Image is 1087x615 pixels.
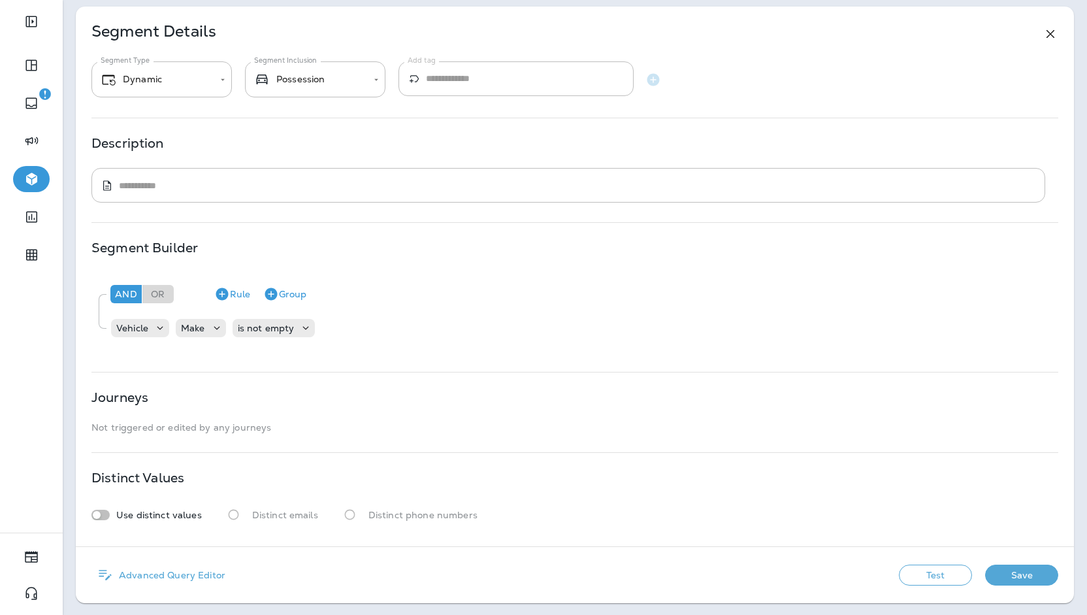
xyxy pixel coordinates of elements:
p: Distinct Values [91,473,184,483]
div: Or [142,285,174,303]
p: Segment Details [91,26,216,42]
p: Description [91,138,164,148]
div: Possession [254,71,365,88]
button: Test [899,565,972,586]
button: Rule [209,284,255,305]
p: Not triggered or edited by any journeys [91,422,1058,433]
button: Advanced Query Editor [91,563,231,588]
p: Vehicle [116,323,148,333]
button: Save [985,565,1058,586]
label: Segment Type [101,56,150,65]
button: Expand Sidebar [13,8,50,35]
p: Advanced Query Editor [114,570,225,580]
p: Segment Builder [91,242,198,253]
p: Distinct phone numbers [368,510,478,520]
p: Use distinct values [116,510,202,520]
p: Make [181,323,205,333]
p: Distinct emails [252,510,318,520]
label: Add tag [408,56,436,65]
p: Journeys [91,392,148,403]
label: Segment Inclusion [254,56,317,65]
div: And [110,285,142,303]
div: Dynamic [101,72,211,88]
p: is not empty [238,323,295,333]
button: Group [258,284,312,305]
